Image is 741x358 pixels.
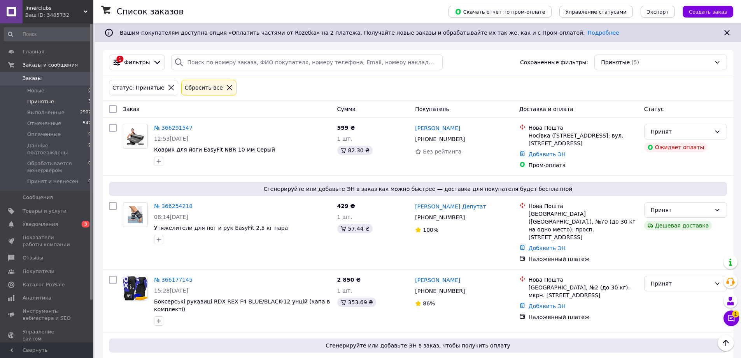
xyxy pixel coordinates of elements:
span: Заказы и сообщения [23,62,78,69]
span: Оплаченные [27,131,61,138]
div: Ваш ID: 3485732 [25,12,93,19]
span: 86% [423,300,435,307]
span: Статус [644,106,664,112]
span: 08:14[DATE] [154,214,188,220]
span: 2902 [80,109,91,116]
span: 100% [423,227,438,233]
span: 429 ₴ [337,203,355,209]
span: Инструменты вебмастера и SEO [23,308,72,322]
div: [GEOGRAPHIC_DATA] ([GEOGRAPHIC_DATA].), №70 (до 30 кг на одно место): просп. [STREET_ADDRESS] [529,210,638,241]
span: Уведомления [23,221,58,228]
div: Дешевая доставка [644,221,712,230]
span: 12:53[DATE] [154,136,188,142]
span: Главная [23,48,44,55]
input: Поиск по номеру заказа, ФИО покупателя, номеру телефона, Email, номеру накладной [171,55,442,70]
a: Подробнее [588,30,619,36]
span: Без рейтинга [423,148,461,155]
a: № 366254218 [154,203,193,209]
span: Доставка и оплата [519,106,573,112]
span: (5) [631,59,639,65]
span: Выполненные [27,109,65,116]
div: Нова Пошта [529,202,638,210]
a: Добавить ЭН [529,245,566,251]
div: 82.30 ₴ [337,146,373,155]
img: Фото товару [123,276,147,300]
div: [PHONE_NUMBER] [413,212,466,223]
div: [PHONE_NUMBER] [413,286,466,296]
span: 15:28[DATE] [154,287,188,294]
h1: Список заказов [117,7,184,16]
span: Скачать отчет по пром-оплате [455,8,545,15]
span: 599 ₴ [337,125,355,131]
a: Добавить ЭН [529,151,566,157]
span: Создать заказ [689,9,727,15]
img: Фото товару [123,206,147,223]
span: 2 850 ₴ [337,277,361,283]
span: Заказы [23,75,42,82]
div: Пром-оплата [529,161,638,169]
span: Обрабатывается менеджером [27,160,88,174]
span: Данные подтверждены [27,142,88,156]
span: 0 [88,87,91,94]
a: [PERSON_NAME] [415,276,460,284]
span: Каталог ProSale [23,281,65,288]
a: [PERSON_NAME] Депутат [415,203,486,210]
span: Отзывы [23,254,43,261]
a: Добавить ЭН [529,303,566,309]
div: 57.44 ₴ [337,224,373,233]
button: Создать заказ [683,6,733,18]
span: 2 [88,142,91,156]
span: 542 [83,120,91,127]
span: 3 [88,98,91,105]
span: 1 шт. [337,287,352,294]
a: № 366177145 [154,277,193,283]
a: Фото товару [123,276,148,301]
span: 1 шт. [337,136,352,142]
div: Сбросить все [183,83,224,92]
img: Фото товару [123,128,147,145]
div: Нова Пошта [529,124,638,132]
a: Коврик для йоги EasyFit NBR 10 мм Серый [154,146,275,153]
span: Показатели работы компании [23,234,72,248]
span: Аналитика [23,295,51,302]
span: Отмененные [27,120,61,127]
span: Управление сайтом [23,328,72,342]
a: Фото товару [123,124,148,149]
div: Принят [651,279,711,288]
span: Innerclubs [25,5,84,12]
span: 0 [88,160,91,174]
span: Фильтры [124,58,150,66]
div: Наложенный платеж [529,255,638,263]
span: Сгенерируйте или добавьте ЭН в заказ как можно быстрее — доставка для покупателя будет бесплатной [112,185,724,193]
button: Наверх [718,335,734,351]
span: 1 шт. [337,214,352,220]
span: Сообщения [23,194,53,201]
a: Боксерські рукавиці RDX REX F4 BLUE/BLACK-12 унцій (капа в комплекті) [154,298,330,312]
div: Принят [651,127,711,136]
span: 0 [88,178,91,185]
a: [PERSON_NAME] [415,124,460,132]
a: Создать заказ [675,8,733,14]
span: Покупатели [23,268,54,275]
div: Статус: Принятые [111,83,166,92]
span: Принятые [27,98,54,105]
a: № 366291547 [154,125,193,131]
span: Принят и невнесен [27,178,78,185]
span: Вашим покупателям доступна опция «Оплатить частями от Rozetka» на 2 платежа. Получайте новые зака... [120,30,619,36]
span: 1 [732,310,739,317]
div: Наложенный платеж [529,313,638,321]
span: Экспорт [647,9,669,15]
a: Утяжелители для ног и рук EasyFit 2,5 кг пара [154,225,288,231]
a: Фото товару [123,202,148,227]
span: Товары и услуги [23,208,67,215]
button: Управление статусами [559,6,633,18]
span: Сохраненные фильтры: [520,58,588,66]
span: Принятые [601,58,630,66]
span: Сгенерируйте или добавьте ЭН в заказ, чтобы получить оплату [112,342,724,349]
div: Ожидает оплаты [644,143,708,152]
div: [GEOGRAPHIC_DATA], №2 (до 30 кг): мкрн. [STREET_ADDRESS] [529,284,638,299]
span: Покупатель [415,106,449,112]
